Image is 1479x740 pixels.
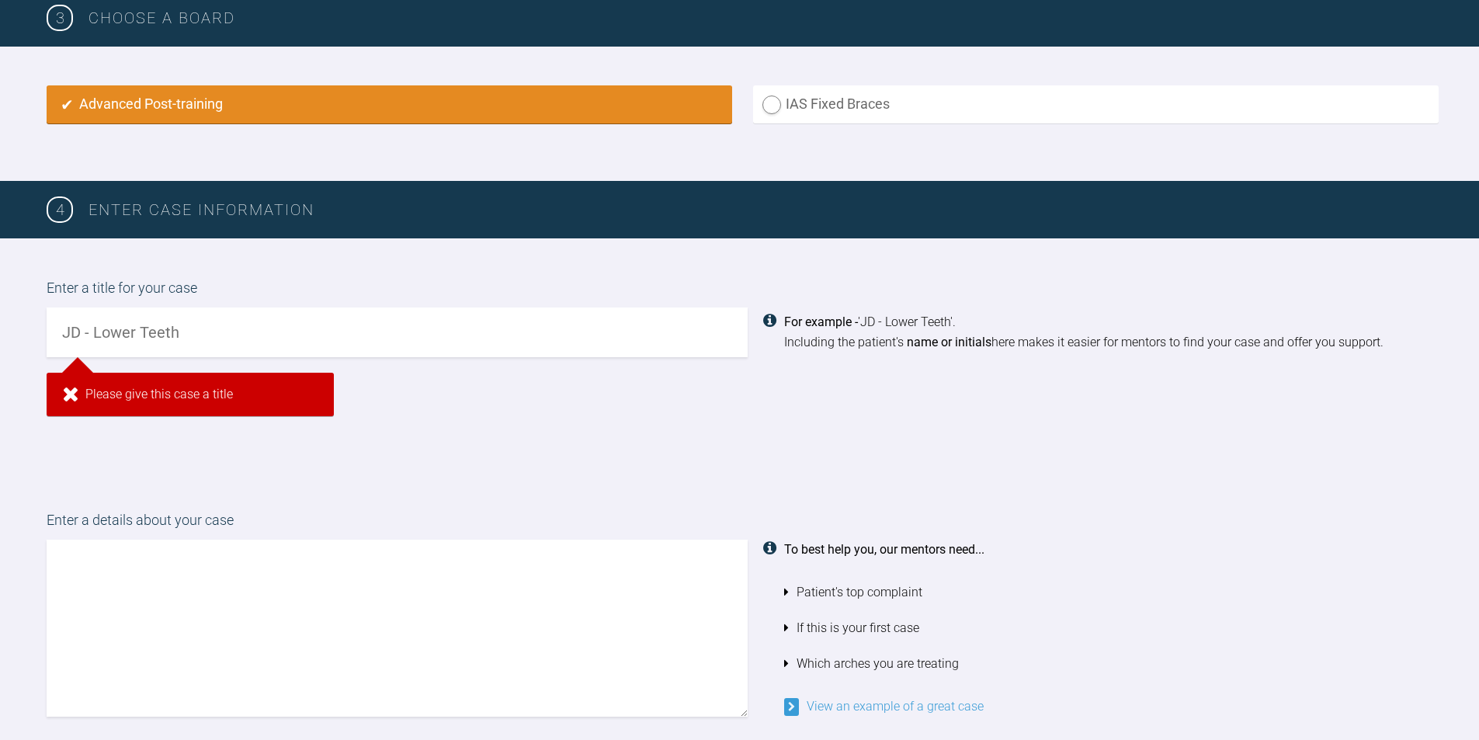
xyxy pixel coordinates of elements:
label: Enter a title for your case [47,277,1432,307]
strong: To best help you, our mentors need... [784,542,984,557]
li: Patient's top complaint [784,575,1433,610]
strong: For example - [784,314,858,329]
h3: Choose a board [89,5,1432,30]
span: 3 [47,5,73,31]
div: Please give this case a title [47,373,334,416]
label: Advanced Post-training [47,85,732,123]
input: JD - Lower Teeth [47,307,748,357]
label: IAS Fixed Braces [753,85,1439,123]
li: If this is your first case [784,610,1433,646]
h3: Enter case information [89,197,1432,222]
span: 4 [47,196,73,223]
li: Which arches you are treating [784,646,1433,682]
a: View an example of a great case [784,699,984,714]
strong: name or initials [907,335,991,349]
label: Enter a details about your case [47,509,1432,540]
div: 'JD - Lower Teeth'. Including the patient's here makes it easier for mentors to find your case an... [784,312,1433,352]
